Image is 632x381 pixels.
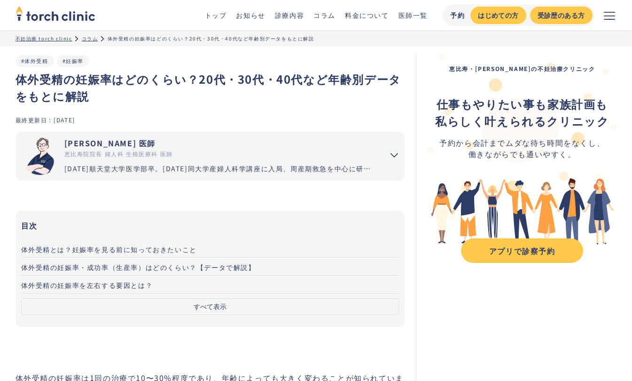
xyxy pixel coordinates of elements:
[21,298,399,315] button: すべて表示
[16,3,95,24] img: torch clinic
[16,132,377,181] a: [PERSON_NAME] 医師 恵比寿院院長 婦人科 生殖医療科 医師 [DATE]順天堂大学医学部卒。[DATE]同大学産婦人科学講座に入局、周産期救急を中心に研鑽を重ねる。[DATE]国内...
[435,112,609,129] strong: 私らしく叶えられるクリニック
[205,10,227,20] a: トップ
[236,10,265,20] a: お知らせ
[21,262,256,272] span: 体外受精の妊娠率・成功率（生産率）はどのくらい？【データで解説】
[345,10,389,20] a: 料金について
[21,280,153,290] span: 体外受精の妊娠率を左右する要因とは？
[108,35,314,42] div: 体外受精の妊娠率はどのくらい？20代・30代・40代など年齢別データをもとに解説
[82,35,98,42] a: コラム
[21,218,399,232] h3: 目次
[16,71,405,104] h1: 体外受精の妊娠率はどのくらい？20代・30代・40代など年齢別データをもとに解説
[21,137,59,175] img: 市山 卓彦
[275,10,304,20] a: 診療内容
[469,245,575,256] div: アプリで診察予約
[437,95,608,112] strong: 仕事もやりたい事も家族計画も
[461,238,583,263] a: アプリで診察予約
[435,137,609,159] div: 予約から会計までムダな待ち時間をなくし、 働きながらでも通いやすく。
[64,164,377,174] div: [DATE]順天堂大学医学部卒。[DATE]同大学産婦人科学講座に入局、周産期救急を中心に研鑽を重ねる。[DATE]国内有数の不妊治療施設セントマザー産婦人科医院で、女性不妊症のみでなく男性不妊...
[450,10,465,20] div: 予約
[21,240,399,258] a: 体外受精とは？妊娠率を見る前に知っておきたいこと
[398,10,428,20] a: 医師一覧
[64,137,377,149] div: [PERSON_NAME] 医師
[449,64,595,72] strong: 恵比寿・[PERSON_NAME]の不妊治療クリニック
[21,258,399,276] a: 体外受精の妊娠率・成功率（生産率）はどのくらい？【データで解説】
[435,95,609,129] div: ‍ ‍
[16,35,72,42] a: 不妊治療 torch clinic
[470,7,526,24] a: はじめての方
[530,7,593,24] a: 受診歴のある方
[313,10,336,20] a: コラム
[538,10,585,20] div: 受診歴のある方
[54,116,75,124] div: [DATE]
[16,116,54,124] div: 最終更新日：
[16,7,95,24] a: home
[21,276,399,294] a: 体外受精の妊娠率を左右する要因とは？
[478,10,518,20] div: はじめての方
[21,245,197,254] span: 体外受精とは？妊娠率を見る前に知っておきたいこと
[21,57,48,64] a: #体外受精
[64,150,377,158] div: 恵比寿院院長 婦人科 生殖医療科 医師
[16,132,405,181] summary: 市山 卓彦 [PERSON_NAME] 医師 恵比寿院院長 婦人科 生殖医療科 医師 [DATE]順天堂大学医学部卒。[DATE]同大学産婦人科学講座に入局、周産期救急を中心に研鑽を重ねる。[D...
[62,57,84,64] a: #妊娠率
[16,35,617,42] ul: パンくずリスト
